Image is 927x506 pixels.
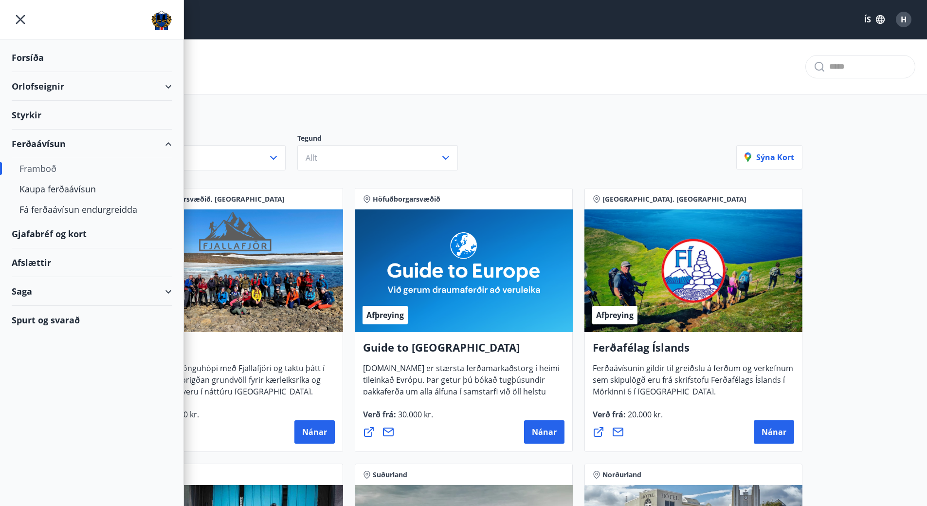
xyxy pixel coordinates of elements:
div: Kaupa ferðaávísun [19,179,164,199]
div: Forsíða [12,43,172,72]
span: H [901,14,907,25]
span: [DOMAIN_NAME] er stærsta ferðamarkaðstorg í heimi tileinkað Evrópu. Þar getur þú bókað tugþúsundi... [363,363,560,428]
span: Nánar [532,427,557,437]
span: Nánar [302,427,327,437]
button: H [892,8,915,31]
span: Afþreying [596,310,634,320]
div: Spurt og svarað [12,306,172,334]
button: Nánar [754,420,794,444]
span: Norðurland [602,470,641,480]
span: Allt [306,152,317,163]
img: union_logo [151,11,172,30]
h4: Ferðafélag Íslands [593,340,794,362]
div: Gjafabréf og kort [12,220,172,248]
p: Tegund [297,133,470,145]
span: Nánar [762,427,786,437]
span: 20.000 kr. [626,409,663,420]
span: Höfuðborgarsvæðið, [GEOGRAPHIC_DATA] [143,194,285,204]
p: Sýna kort [745,152,794,163]
div: Afslættir [12,248,172,277]
h4: Guide to [GEOGRAPHIC_DATA] [363,340,564,362]
button: Nánar [524,420,564,444]
span: Verð frá : [593,409,663,428]
div: Styrkir [12,101,172,130]
button: Allt [125,145,286,170]
button: Allt [297,145,458,170]
div: Fá ferðaávísun endurgreidda [19,199,164,220]
span: 30.000 kr. [396,409,433,420]
span: Höfuðborgarsvæðið [373,194,440,204]
span: [GEOGRAPHIC_DATA], [GEOGRAPHIC_DATA] [602,194,746,204]
button: Sýna kort [736,145,802,169]
span: Verð frá : [363,409,433,428]
p: Svæði [125,133,297,145]
div: Orlofseignir [12,72,172,101]
span: Afþreying [366,310,404,320]
span: Ferðaávísunin gildir til greiðslu á ferðum og verkefnum sem skipulögð eru frá skrifstofu Ferðafél... [593,363,793,405]
div: Framboð [19,158,164,179]
button: ÍS [859,11,890,28]
div: Ferðaávísun [12,130,172,158]
span: Vertu með í gönguhópi með Fjallafjöri og taktu þátt í að skapa heilbrigðan grundvöll fyrir kærlei... [133,363,325,405]
div: Saga [12,277,172,306]
button: Nánar [294,420,335,444]
h4: Fjallafjör [133,340,335,362]
button: menu [12,11,29,28]
span: Suðurland [373,470,407,480]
